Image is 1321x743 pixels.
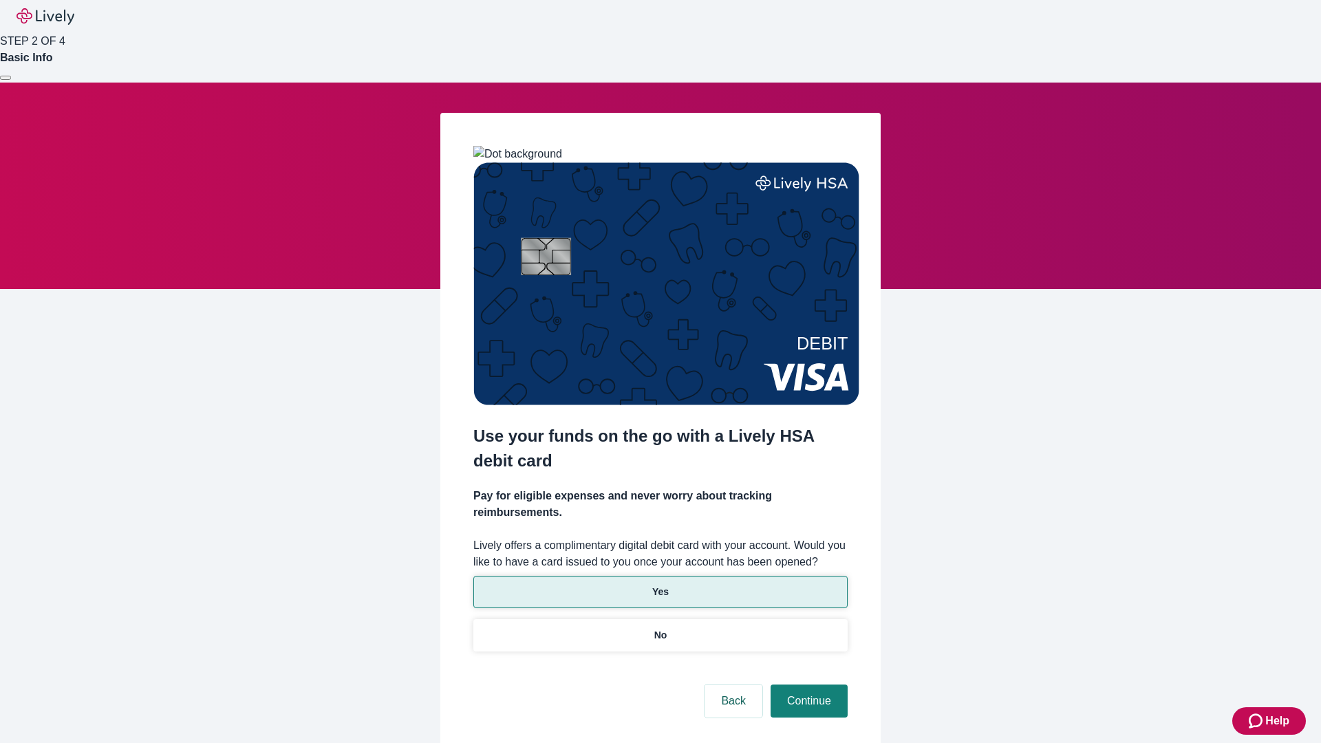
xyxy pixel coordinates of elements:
[473,619,848,652] button: No
[654,628,667,643] p: No
[473,146,562,162] img: Dot background
[705,685,762,718] button: Back
[473,162,859,405] img: Debit card
[1249,713,1265,729] svg: Zendesk support icon
[473,424,848,473] h2: Use your funds on the go with a Lively HSA debit card
[771,685,848,718] button: Continue
[652,585,669,599] p: Yes
[17,8,74,25] img: Lively
[473,576,848,608] button: Yes
[1265,713,1289,729] span: Help
[473,488,848,521] h4: Pay for eligible expenses and never worry about tracking reimbursements.
[1232,707,1306,735] button: Zendesk support iconHelp
[473,537,848,570] label: Lively offers a complimentary digital debit card with your account. Would you like to have a card...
